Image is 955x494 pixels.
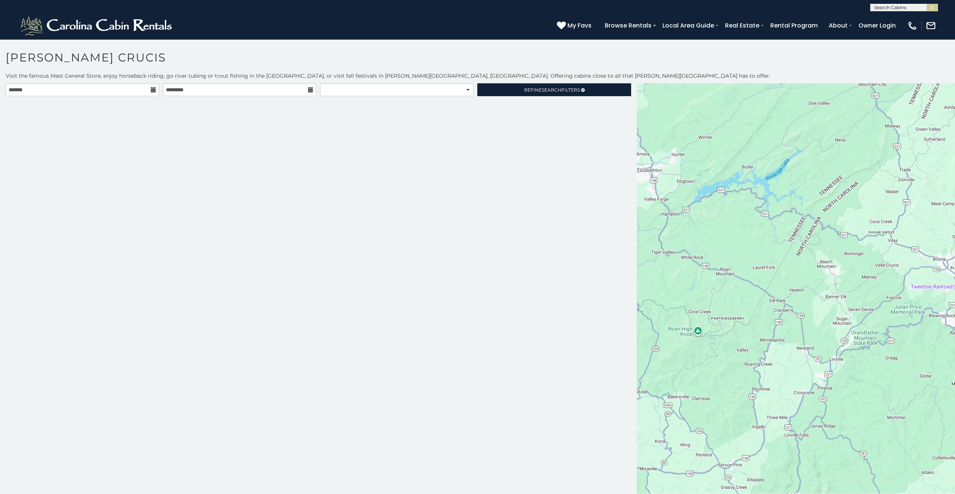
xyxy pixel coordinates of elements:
a: Rental Program [766,19,822,32]
span: My Favs [567,21,592,30]
a: RefineSearchFilters [477,83,631,96]
a: Owner Login [855,19,900,32]
span: Refine Filters [524,87,580,93]
a: My Favs [557,21,593,31]
img: phone-regular-white.png [907,20,918,31]
img: mail-regular-white.png [926,20,936,31]
a: Browse Rentals [601,19,655,32]
a: Local Area Guide [659,19,718,32]
a: About [825,19,851,32]
img: White-1-2.png [19,14,175,37]
a: Real Estate [721,19,763,32]
span: Search [542,87,561,93]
